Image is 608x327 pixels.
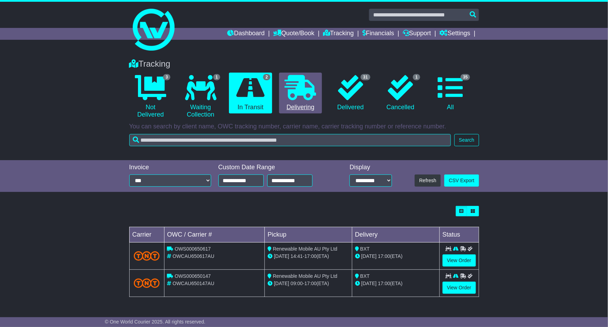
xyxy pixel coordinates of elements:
[323,28,354,40] a: Tracking
[355,253,437,260] div: (ETA)
[439,227,479,243] td: Status
[175,273,211,279] span: OWS000650147
[442,254,476,267] a: View Order
[352,227,439,243] td: Delivery
[461,74,470,80] span: 35
[229,73,272,114] a: 2 In Transit
[105,319,206,325] span: © One World Courier 2025. All rights reserved.
[378,281,390,286] span: 17:00
[291,281,303,286] span: 09:00
[444,174,479,187] a: CSV Export
[362,28,394,40] a: Financials
[305,281,317,286] span: 17:00
[126,59,483,69] div: Tracking
[279,73,322,114] a: Delivering
[440,28,470,40] a: Settings
[175,246,211,252] span: OWS000650617
[268,253,349,260] div: - (ETA)
[172,253,214,259] span: OWCAU650617AU
[263,74,270,80] span: 2
[129,73,172,121] a: 3 Not Delivered
[164,227,265,243] td: OWC / Carrier #
[274,281,289,286] span: [DATE]
[274,253,289,259] span: [DATE]
[265,227,352,243] td: Pickup
[268,280,349,287] div: - (ETA)
[454,134,479,146] button: Search
[361,281,377,286] span: [DATE]
[273,246,337,252] span: Renewable Mobile AU Pty Ltd
[179,73,222,121] a: 1 Waiting Collection
[273,28,314,40] a: Quote/Book
[129,227,164,243] td: Carrier
[228,28,265,40] a: Dashboard
[413,74,420,80] span: 1
[360,273,370,279] span: BXT
[378,253,390,259] span: 17:00
[163,74,170,80] span: 3
[172,281,214,286] span: OWCAU650147AU
[329,73,372,114] a: 31 Delivered
[361,74,370,80] span: 31
[379,73,422,114] a: 1 Cancelled
[429,73,472,114] a: 35 All
[442,282,476,294] a: View Order
[218,164,330,171] div: Custom Date Range
[273,273,337,279] span: Renewable Mobile AU Pty Ltd
[360,246,370,252] span: BXT
[134,278,160,288] img: TNT_Domestic.png
[403,28,431,40] a: Support
[129,123,479,131] p: You can search by client name, OWC tracking number, carrier name, carrier tracking number or refe...
[291,253,303,259] span: 14:41
[129,164,211,171] div: Invoice
[134,251,160,261] img: TNT_Domestic.png
[361,253,377,259] span: [DATE]
[415,174,441,187] button: Refresh
[213,74,221,80] span: 1
[305,253,317,259] span: 17:00
[349,164,392,171] div: Display
[355,280,437,287] div: (ETA)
